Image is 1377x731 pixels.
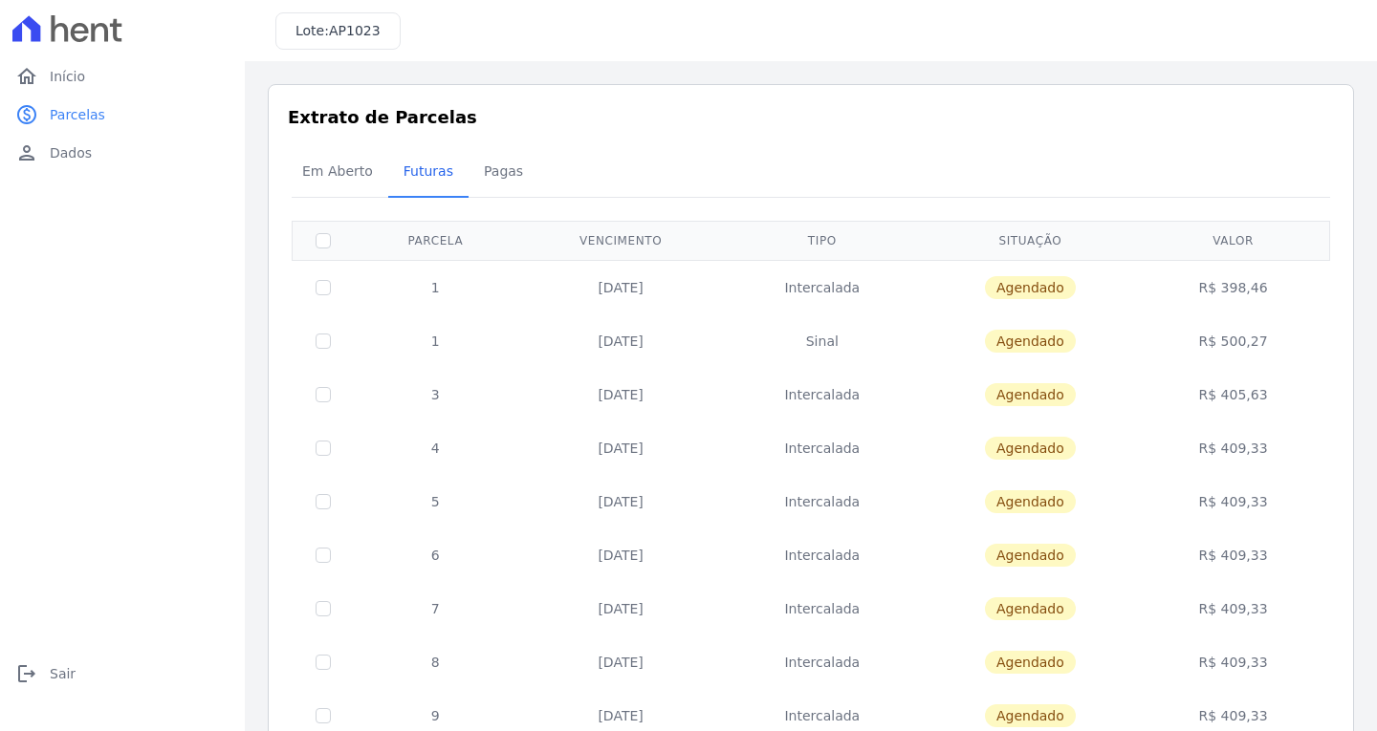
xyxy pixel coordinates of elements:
[469,148,538,198] a: Pagas
[985,490,1076,513] span: Agendado
[50,664,76,683] span: Sair
[985,383,1076,406] span: Agendado
[15,103,38,126] i: paid
[295,21,381,41] h3: Lote:
[1141,221,1326,260] th: Valor
[1141,528,1326,582] td: R$ 409,33
[8,134,237,172] a: personDados
[517,528,725,582] td: [DATE]
[287,148,388,198] a: Em Aberto
[985,544,1076,567] span: Agendado
[15,141,38,164] i: person
[50,105,105,124] span: Parcelas
[725,635,921,689] td: Intercalada
[354,528,517,582] td: 6
[1141,314,1326,368] td: R$ 500,27
[920,221,1141,260] th: Situação
[50,143,92,162] span: Dados
[725,221,921,260] th: Tipo
[15,65,38,88] i: home
[725,528,921,582] td: Intercalada
[517,421,725,475] td: [DATE]
[725,582,921,635] td: Intercalada
[1141,260,1326,314] td: R$ 398,46
[354,582,517,635] td: 7
[354,635,517,689] td: 8
[985,276,1076,299] span: Agendado
[725,260,921,314] td: Intercalada
[517,475,725,528] td: [DATE]
[985,651,1076,674] span: Agendado
[388,148,469,198] a: Futuras
[50,67,85,86] span: Início
[517,314,725,368] td: [DATE]
[985,704,1076,727] span: Agendado
[725,421,921,475] td: Intercalada
[725,475,921,528] td: Intercalada
[392,152,465,190] span: Futuras
[517,368,725,421] td: [DATE]
[725,314,921,368] td: Sinal
[985,330,1076,353] span: Agendado
[1141,475,1326,528] td: R$ 409,33
[354,314,517,368] td: 1
[725,368,921,421] td: Intercalada
[517,260,725,314] td: [DATE]
[354,421,517,475] td: 4
[291,152,384,190] span: Em Aberto
[472,152,535,190] span: Pagas
[329,23,381,38] span: AP1023
[8,655,237,693] a: logoutSair
[517,221,725,260] th: Vencimento
[1141,582,1326,635] td: R$ 409,33
[288,104,1334,130] h3: Extrato de Parcelas
[517,582,725,635] td: [DATE]
[1141,368,1326,421] td: R$ 405,63
[8,96,237,134] a: paidParcelas
[8,57,237,96] a: homeInício
[354,260,517,314] td: 1
[985,437,1076,460] span: Agendado
[985,597,1076,620] span: Agendado
[517,635,725,689] td: [DATE]
[15,662,38,685] i: logout
[1141,421,1326,475] td: R$ 409,33
[354,221,517,260] th: Parcela
[1141,635,1326,689] td: R$ 409,33
[354,368,517,421] td: 3
[354,475,517,528] td: 5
